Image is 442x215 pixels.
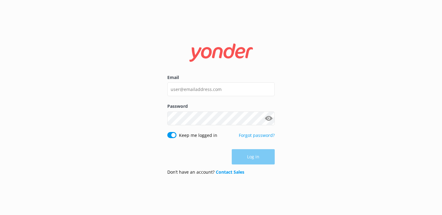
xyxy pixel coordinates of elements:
[239,132,275,138] a: Forgot password?
[167,103,275,110] label: Password
[167,169,244,175] p: Don’t have an account?
[167,82,275,96] input: user@emailaddress.com
[216,169,244,175] a: Contact Sales
[179,132,217,139] label: Keep me logged in
[262,112,275,124] button: Show password
[167,74,275,81] label: Email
